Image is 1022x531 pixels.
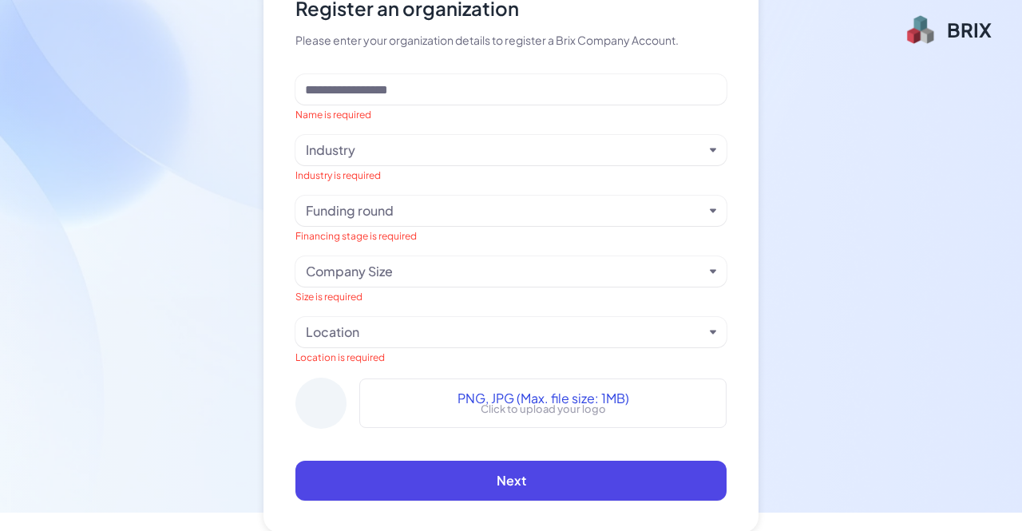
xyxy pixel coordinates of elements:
span: Location is required [295,351,385,363]
div: Industry [306,141,355,160]
button: Next [295,461,727,501]
button: Company Size [306,262,703,281]
span: Financing stage is required [295,230,417,242]
div: BRIX [947,17,992,42]
button: Location [306,323,703,342]
div: Company Size [306,262,393,281]
button: Funding round [306,201,703,220]
p: Click to upload your logo [481,402,606,418]
div: Location [306,323,359,342]
div: Funding round [306,201,394,220]
span: Next [497,472,526,489]
span: PNG, JPG (Max. file size: 1MB) [458,389,629,408]
button: Industry [306,141,703,160]
span: Name is required [295,109,371,121]
span: Industry is required [295,169,381,181]
div: Please enter your organization details to register a Brix Company Account. [295,32,727,49]
span: Size is required [295,291,362,303]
